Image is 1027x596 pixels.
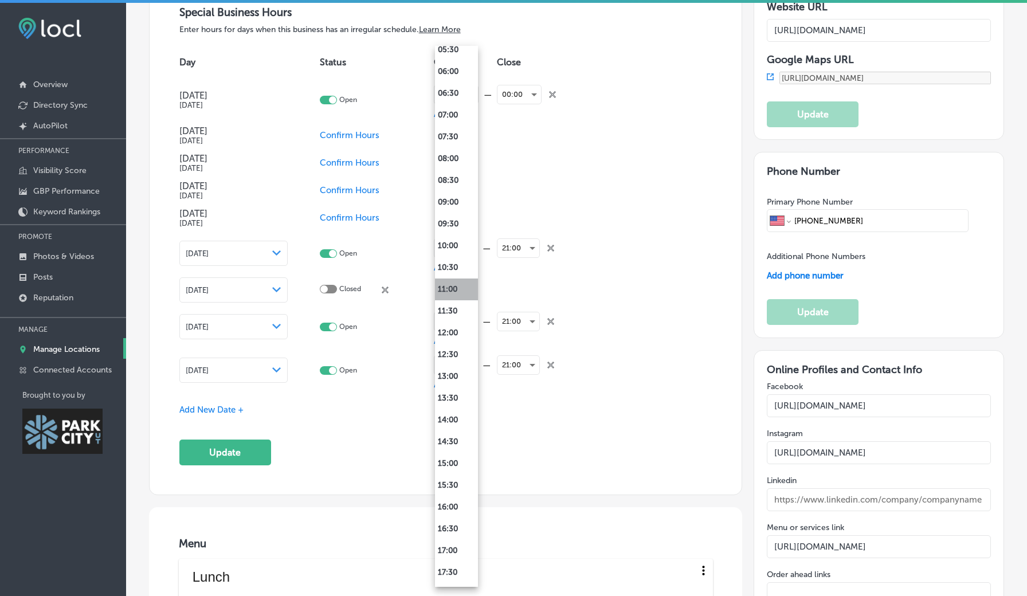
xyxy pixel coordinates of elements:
[33,100,88,110] p: Directory Sync
[435,213,478,235] li: 09:30
[435,126,478,148] li: 07:30
[435,453,478,475] li: 15:00
[435,431,478,453] li: 14:30
[435,300,478,322] li: 11:30
[33,207,100,217] p: Keyword Rankings
[435,366,478,387] li: 13:00
[435,191,478,213] li: 09:00
[22,391,126,399] p: Brought to you by
[18,18,81,39] img: fda3e92497d09a02dc62c9cd864e3231.png
[435,104,478,126] li: 07:00
[33,80,68,89] p: Overview
[435,257,478,279] li: 10:30
[435,387,478,409] li: 13:30
[435,409,478,431] li: 14:00
[33,252,94,261] p: Photos & Videos
[33,272,53,282] p: Posts
[33,293,73,303] p: Reputation
[435,279,478,300] li: 11:00
[435,235,478,257] li: 10:00
[33,166,87,175] p: Visibility Score
[435,562,478,583] li: 17:30
[435,540,478,562] li: 17:00
[435,496,478,518] li: 16:00
[435,61,478,83] li: 06:00
[435,475,478,496] li: 15:30
[33,344,100,354] p: Manage Locations
[435,322,478,344] li: 12:00
[33,186,100,196] p: GBP Performance
[435,83,478,104] li: 06:30
[33,365,112,375] p: Connected Accounts
[435,148,478,170] li: 08:00
[435,39,478,61] li: 05:30
[22,409,103,454] img: Park City
[435,518,478,540] li: 16:30
[435,344,478,366] li: 12:30
[33,121,68,131] p: AutoPilot
[435,170,478,191] li: 08:30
